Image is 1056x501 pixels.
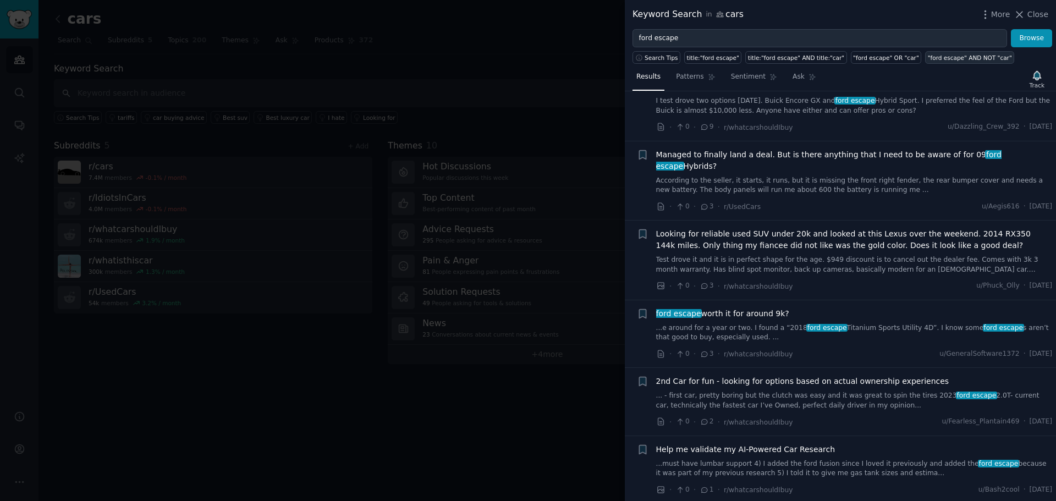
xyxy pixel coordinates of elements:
[939,349,1019,359] span: u/GeneralSoftware1372
[1024,349,1026,359] span: ·
[632,8,744,21] div: Keyword Search cars
[684,51,741,64] a: title:"ford escape"
[1011,29,1052,48] button: Browse
[656,96,1053,115] a: I test drove two options [DATE]. Buick Encore GX andford escapeHybrid Sport. I preferred the feel...
[656,308,789,320] a: ford escapeworth it for around 9k?
[700,485,713,495] span: 1
[1027,9,1048,20] span: Close
[632,68,664,91] a: Results
[1014,9,1048,20] button: Close
[700,417,713,427] span: 2
[718,484,720,496] span: ·
[632,51,680,64] button: Search Tips
[694,484,696,496] span: ·
[982,202,1020,212] span: u/Aegis616
[656,255,1053,274] a: Test drove it and it is in perfect shape for the age. $949 discount is to cancel out the dealer f...
[669,122,672,133] span: ·
[925,51,1014,64] a: "ford escape" AND NOT "car"
[656,391,1053,410] a: ... - first car, pretty boring but the clutch was easy and it was great to spin the tires 2023for...
[675,417,689,427] span: 0
[978,485,1020,495] span: u/Bash2cool
[1024,202,1026,212] span: ·
[636,72,661,82] span: Results
[675,281,689,291] span: 0
[983,324,1024,332] span: ford escape
[718,416,720,428] span: ·
[724,203,761,211] span: r/UsedCars
[669,484,672,496] span: ·
[793,72,805,82] span: Ask
[956,392,997,399] span: ford escape
[700,281,713,291] span: 3
[632,29,1007,48] input: Try a keyword related to your business
[645,54,678,62] span: Search Tips
[718,348,720,360] span: ·
[978,460,1019,467] span: ford escape
[706,10,712,20] span: in
[853,54,919,62] div: "ford escape" OR "car"
[675,485,689,495] span: 0
[948,122,1020,132] span: u/Dazzling_Crew_392
[656,444,835,455] a: Help me validate my AI-Powered Car Research
[1030,281,1052,291] span: [DATE]
[687,54,739,62] div: title:"ford escape"
[675,122,689,132] span: 0
[700,349,713,359] span: 3
[656,228,1053,251] a: Looking for reliable used SUV under 20k and looked at this Lexus over the weekend. 2014 RX350 144...
[694,416,696,428] span: ·
[718,201,720,212] span: ·
[656,149,1053,172] span: Managed to finally land a deal. But is there anything that I need to be aware of for 09 Hybrids?
[1030,417,1052,427] span: [DATE]
[718,122,720,133] span: ·
[976,281,1019,291] span: u/Phuck_Olly
[724,124,793,131] span: r/whatcarshouldIbuy
[669,201,672,212] span: ·
[694,122,696,133] span: ·
[700,202,713,212] span: 3
[1024,417,1026,427] span: ·
[1030,202,1052,212] span: [DATE]
[700,122,713,132] span: 9
[745,51,846,64] a: title:"ford escape" AND title:"car"
[669,280,672,292] span: ·
[806,324,848,332] span: ford escape
[1026,68,1048,91] button: Track
[1030,485,1052,495] span: [DATE]
[1024,281,1026,291] span: ·
[942,417,1020,427] span: u/Fearless_Plantain469
[656,176,1053,195] a: According to the seller, it starts, it runs, but it is missing the front right fender, the rear b...
[694,201,696,212] span: ·
[675,349,689,359] span: 0
[669,416,672,428] span: ·
[672,68,719,91] a: Patterns
[731,72,766,82] span: Sentiment
[928,54,1012,62] div: "ford escape" AND NOT "car"
[675,202,689,212] span: 0
[1030,349,1052,359] span: [DATE]
[656,308,789,320] span: worth it for around 9k?
[724,350,793,358] span: r/whatcarshouldIbuy
[724,486,793,494] span: r/whatcarshouldIbuy
[1024,485,1026,495] span: ·
[694,280,696,292] span: ·
[851,51,922,64] a: "ford escape" OR "car"
[724,283,793,290] span: r/whatcarshouldIbuy
[694,348,696,360] span: ·
[656,150,1002,170] span: ford escape
[991,9,1010,20] span: More
[1030,81,1044,89] div: Track
[676,72,703,82] span: Patterns
[980,9,1010,20] button: More
[1030,122,1052,132] span: [DATE]
[656,376,949,387] a: 2nd Car for fun - looking for options based on actual ownership experiences
[669,348,672,360] span: ·
[656,323,1053,343] a: ...e around for a year or two. I found a “2018ford escapeTitanium Sports Utility 4D”. I know some...
[748,54,844,62] div: title:"ford escape" AND title:"car"
[1024,122,1026,132] span: ·
[724,419,793,426] span: r/whatcarshouldIbuy
[656,459,1053,478] a: ...must have lumbar support 4) I added the ford fusion since I loved it previously and added thef...
[655,309,702,318] span: ford escape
